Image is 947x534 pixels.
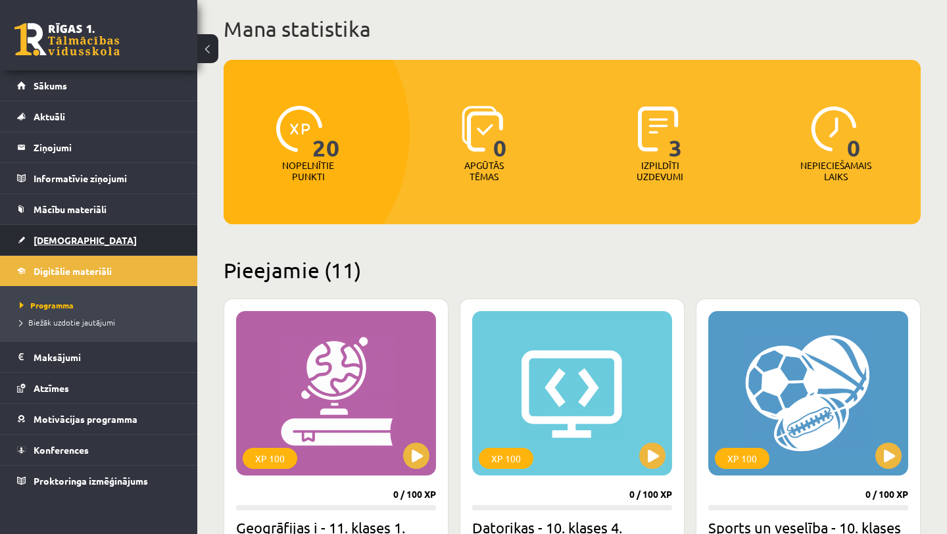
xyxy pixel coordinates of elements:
[20,316,184,328] a: Biežāk uzdotie jautājumi
[458,160,510,182] p: Apgūtās tēmas
[638,106,679,152] img: icon-completed-tasks-ad58ae20a441b2904462921112bc710f1caf180af7a3daa7317a5a94f2d26646.svg
[34,382,69,394] span: Atzīmes
[17,373,181,403] a: Atzīmes
[276,106,322,152] img: icon-xp-0682a9bc20223a9ccc6f5883a126b849a74cddfe5390d2b41b4391c66f2066e7.svg
[635,160,686,182] p: Izpildīti uzdevumi
[715,448,769,469] div: XP 100
[34,234,137,246] span: [DEMOGRAPHIC_DATA]
[17,435,181,465] a: Konferences
[20,299,184,311] a: Programma
[17,70,181,101] a: Sākums
[17,225,181,255] a: [DEMOGRAPHIC_DATA]
[811,106,857,152] img: icon-clock-7be60019b62300814b6bd22b8e044499b485619524d84068768e800edab66f18.svg
[493,106,507,160] span: 0
[34,444,89,456] span: Konferences
[17,163,181,193] a: Informatīvie ziņojumi
[34,413,137,425] span: Motivācijas programma
[669,106,683,160] span: 3
[34,132,181,162] legend: Ziņojumi
[34,110,65,122] span: Aktuāli
[800,160,871,182] p: Nepieciešamais laiks
[224,16,921,42] h1: Mana statistika
[312,106,340,160] span: 20
[20,300,74,310] span: Programma
[17,256,181,286] a: Digitālie materiāli
[17,404,181,434] a: Motivācijas programma
[34,342,181,372] legend: Maksājumi
[17,342,181,372] a: Maksājumi
[34,203,107,215] span: Mācību materiāli
[34,80,67,91] span: Sākums
[20,317,115,328] span: Biežāk uzdotie jautājumi
[34,163,181,193] legend: Informatīvie ziņojumi
[17,466,181,496] a: Proktoringa izmēģinājums
[224,257,921,283] h2: Pieejamie (11)
[34,475,148,487] span: Proktoringa izmēģinājums
[243,448,297,469] div: XP 100
[462,106,503,152] img: icon-learned-topics-4a711ccc23c960034f471b6e78daf4a3bad4a20eaf4de84257b87e66633f6470.svg
[14,23,120,56] a: Rīgas 1. Tālmācības vidusskola
[479,448,533,469] div: XP 100
[34,265,112,277] span: Digitālie materiāli
[17,101,181,132] a: Aktuāli
[282,160,334,182] p: Nopelnītie punkti
[847,106,861,160] span: 0
[17,194,181,224] a: Mācību materiāli
[17,132,181,162] a: Ziņojumi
